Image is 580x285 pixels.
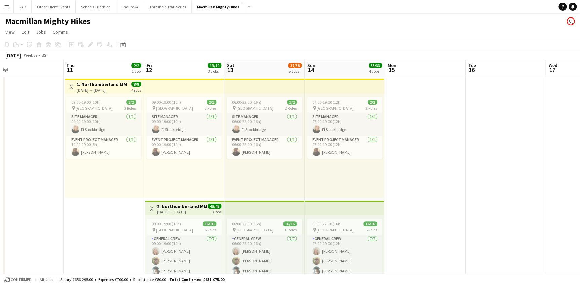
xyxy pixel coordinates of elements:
div: BST [42,52,48,58]
a: Comms [50,28,71,36]
span: Confirmed [11,277,32,282]
span: Comms [53,29,68,35]
span: Week 37 [22,52,39,58]
a: Jobs [33,28,49,36]
span: Jobs [36,29,46,35]
span: Total Confirmed £657 075.00 [169,277,224,282]
button: Other Client Events [32,0,76,13]
h1: Macmillan Mighty Hikes [5,16,90,26]
span: View [5,29,15,35]
button: Threshold Trail Series [144,0,192,13]
div: [DATE] [5,52,21,59]
button: RAB [14,0,32,13]
span: Edit [22,29,29,35]
a: View [3,28,17,36]
div: Salary £656 295.00 + Expenses £700.00 + Subsistence £80.00 = [60,277,224,282]
button: Schools Triathlon [76,0,116,13]
button: Endure24 [116,0,144,13]
span: All jobs [38,277,54,282]
button: Macmillan Mighty Hikes [192,0,245,13]
app-user-avatar: Liz Sutton [567,17,575,25]
a: Edit [19,28,32,36]
button: Confirmed [3,276,33,283]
